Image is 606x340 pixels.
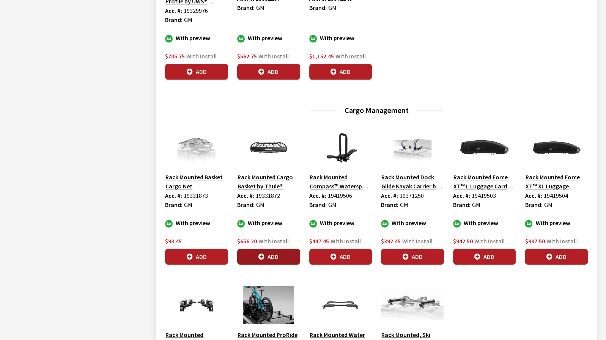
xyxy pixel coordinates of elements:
button: Add [237,64,300,80]
span: GM [256,201,264,208]
span: With Install [258,52,289,60]
label: Brand: [237,3,255,12]
div: With preview [165,218,228,227]
img: Image for Rack Mounted ProRide XT™ Upright Bicycle Carrier by Thule® [237,286,300,324]
span: GM [544,201,552,208]
div: With preview [453,218,516,227]
button: Rack Mounted Force XT™ L Luggage Carrier by Thule® [453,172,516,191]
span: With Install [474,237,505,245]
label: Brand: [309,3,327,12]
label: Brand: [237,200,255,209]
h3: Cargo Management [165,105,588,116]
button: Add [309,249,372,265]
label: Acc. #: [381,191,398,200]
label: Brand: [165,15,183,24]
button: Rack Mounted Force XT™ XL Luggage Carrier by THULE® [525,172,588,191]
label: Acc. #: [453,191,470,200]
button: Add [453,249,516,265]
span: With Install [335,52,366,60]
span: $656.20 [237,237,257,245]
span: $392.45 [381,237,401,245]
button: Rack Mounted Dock Glide Kayak Carrier by Thule® [381,172,444,191]
span: 19371250 [400,192,424,199]
img: Image for Rack Mounted Water Sport Carrier by THULE® [309,286,372,324]
span: $942.50 [453,237,473,245]
span: GM [184,16,192,24]
div: With preview [237,33,300,42]
span: 19331872 [256,192,280,199]
span: 19329976 [184,7,208,14]
button: Add [165,249,228,265]
img: Image for Rack Mounted Dock Glide Kayak Carrier by Thule® [381,128,444,166]
div: With preview [237,218,300,227]
div: With preview [309,33,372,42]
button: Add [525,249,588,265]
button: Add [237,249,300,265]
img: Image for Rack Mounted Force XT™ XL Luggage Carrier by THULE® [525,128,588,166]
span: With Install [186,52,217,60]
span: 19419503 [472,192,496,199]
span: $705.75 [165,52,185,60]
span: $1,152.45 [309,52,334,60]
label: Acc. #: [309,191,326,200]
span: 19419506 [328,192,352,199]
span: GM [328,4,337,11]
div: With preview [525,218,588,227]
label: Brand: [381,200,398,209]
span: GM [256,4,264,11]
img: Image for Rack Mounted Compass™ Watersport Kayak Carrier by Thule® [309,128,372,166]
button: Rack Mounted Compass™ Watersport Kayak Carrier by Thule® [309,172,372,191]
div: With preview [165,33,228,42]
label: Acc. #: [165,6,182,15]
label: Brand: [453,200,471,209]
img: Image for Rack Mounted Basket Cargo Net [165,128,228,166]
div: With preview [309,218,372,227]
span: $997.50 [525,237,545,245]
div: With preview [381,218,444,227]
span: With Install [258,237,289,245]
span: 19331873 [184,192,208,199]
span: $447.45 [309,237,329,245]
span: 19419504 [543,192,568,199]
span: GM [472,201,480,208]
img: Image for Rack Mounted Portage™ Canoe Carrier by Thule® [165,286,228,324]
button: Add [165,64,228,80]
span: GM [400,201,408,208]
button: Add [309,64,372,80]
label: Brand: [309,200,327,209]
span: GM [328,201,337,208]
span: GM [184,201,192,208]
label: Brand: [165,200,183,209]
label: Acc. #: [165,191,182,200]
span: With Install [546,237,576,245]
span: With Install [402,237,433,245]
span: With Install [331,237,361,245]
img: Image for Rack Mounted Force XT™ L Luggage Carrier by Thule® [453,128,516,166]
span: $562.75 [237,52,257,60]
button: Rack Mounted Basket Cargo Net [165,172,228,191]
img: Image for Rack Mounted, Ski Carrier, 6 Pair by THULE® [381,286,444,324]
button: Add [381,249,444,265]
label: Brand: [525,200,542,209]
img: Image for Rack Mounted Cargo Basket by Thule® [237,128,300,166]
span: $93.45 [165,237,182,245]
button: Rack Mounted Cargo Basket by Thule® [237,172,300,191]
label: Acc. #: [237,191,254,200]
label: Acc. #: [525,191,542,200]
